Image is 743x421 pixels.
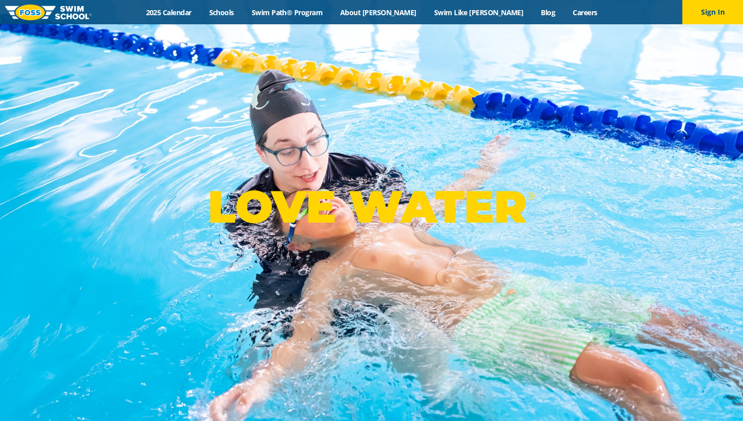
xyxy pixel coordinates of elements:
[564,8,606,17] a: Careers
[208,180,535,234] p: LOVE WATER
[200,8,243,17] a: Schools
[243,8,331,17] a: Swim Path® Program
[5,5,91,20] img: FOSS Swim School Logo
[527,190,535,202] sup: ®
[532,8,564,17] a: Blog
[425,8,532,17] a: Swim Like [PERSON_NAME]
[137,8,200,17] a: 2025 Calendar
[332,8,426,17] a: About [PERSON_NAME]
